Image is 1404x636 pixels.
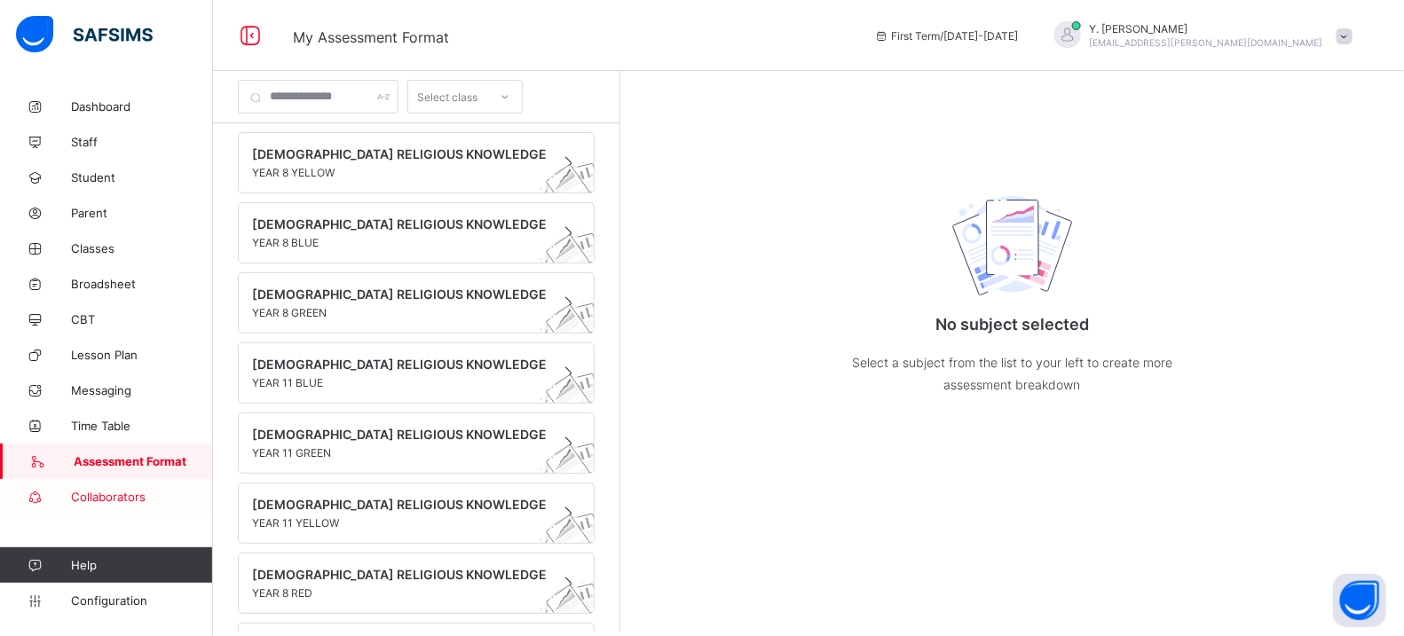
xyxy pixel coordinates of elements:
span: Classes [71,241,213,255]
span: [DEMOGRAPHIC_DATA] RELIGIOUS KNOWLEDGE [252,497,547,512]
span: [DEMOGRAPHIC_DATA] RELIGIOUS KNOWLEDGE [252,146,547,161]
span: Configuration [71,593,212,608]
span: Dashboard [71,99,213,114]
div: Select class [417,80,477,114]
span: YEAR 8 BLUE [252,236,547,249]
button: Open asap [1333,574,1386,627]
span: [DEMOGRAPHIC_DATA] RELIGIOUS KNOWLEDGE [252,567,547,582]
span: Time Table [71,419,213,433]
span: YEAR 8 RED [252,586,547,600]
span: CBT [71,312,213,326]
span: My Assessment Format [293,28,449,46]
span: Parent [71,206,213,220]
div: No subject selected [835,145,1190,431]
span: Collaborators [71,490,213,504]
span: [DEMOGRAPHIC_DATA] RELIGIOUS KNOWLEDGE [252,287,547,302]
span: Help [71,558,212,572]
img: safsims [16,16,153,53]
span: Staff [71,135,213,149]
span: YEAR 11 YELLOW [252,516,547,530]
span: Messaging [71,383,213,397]
span: Y. [PERSON_NAME] [1090,22,1323,35]
span: YEAR 8 YELLOW [252,166,547,179]
span: session/term information [874,29,1019,43]
span: YEAR 11 BLUE [252,376,547,389]
span: YEAR 11 GREEN [252,446,547,459]
span: Assessment Format [74,454,213,468]
span: Lesson Plan [71,348,213,362]
span: Student [71,170,213,185]
span: [DEMOGRAPHIC_DATA] RELIGIOUS KNOWLEDGE [252,357,547,372]
span: [DEMOGRAPHIC_DATA] RELIGIOUS KNOWLEDGE [252,216,547,232]
div: Y.Ajayi [1037,21,1361,51]
p: No subject selected [835,315,1190,334]
span: YEAR 8 GREEN [252,306,547,319]
span: Broadsheet [71,277,213,291]
img: structure.cad45ed73ac2f6accb5d2a2efd3b9748.svg [946,193,1079,303]
span: [DEMOGRAPHIC_DATA] RELIGIOUS KNOWLEDGE [252,427,547,442]
p: Select a subject from the list to your left to create more assessment breakdown [835,351,1190,396]
span: [EMAIL_ADDRESS][PERSON_NAME][DOMAIN_NAME] [1090,37,1323,48]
